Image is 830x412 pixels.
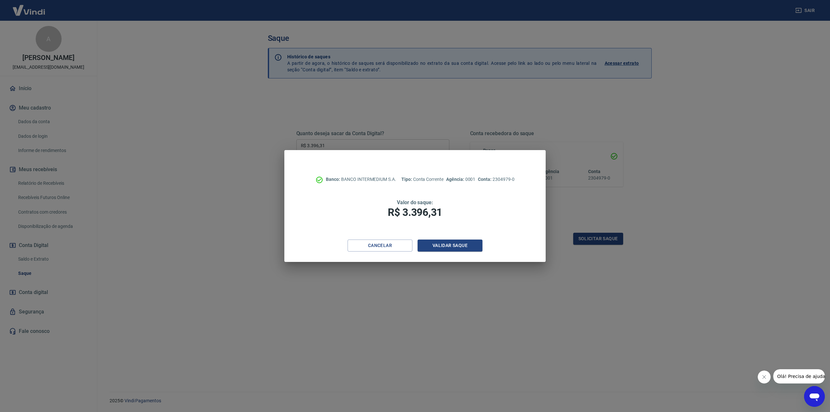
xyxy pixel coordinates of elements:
[478,176,514,183] p: 2304979-0
[401,176,444,183] p: Conta Corrente
[326,177,341,182] span: Banco:
[804,386,825,407] iframe: Button to launch messaging window
[478,177,492,182] span: Conta:
[348,240,412,252] button: Cancelar
[446,177,465,182] span: Agência:
[758,371,771,383] iframe: Close message
[446,176,475,183] p: 0001
[401,177,413,182] span: Tipo:
[773,369,825,383] iframe: Message from company
[418,240,482,252] button: Validar saque
[4,5,54,10] span: Olá! Precisa de ajuda?
[397,199,433,206] span: Valor do saque:
[388,206,442,218] span: R$ 3.396,31
[326,176,396,183] p: BANCO INTERMEDIUM S.A.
